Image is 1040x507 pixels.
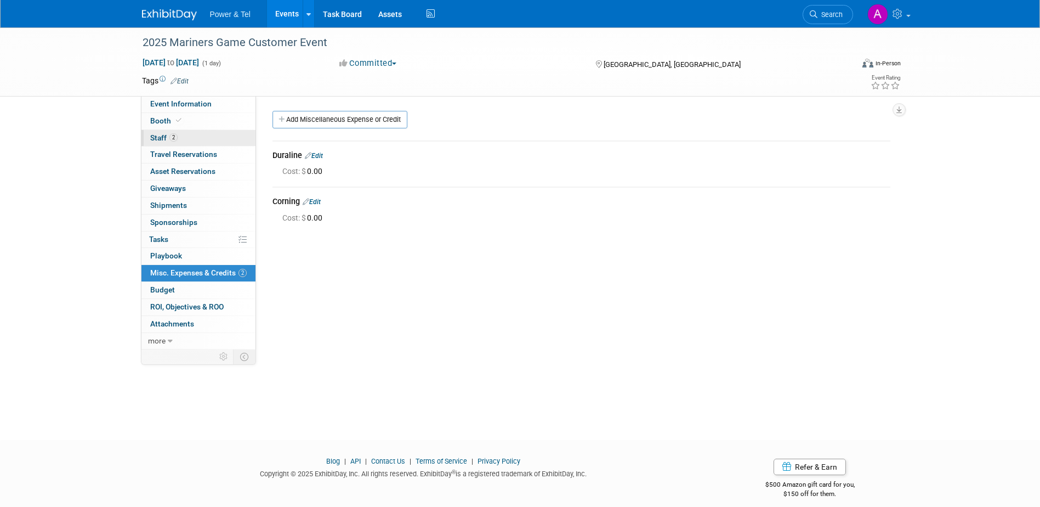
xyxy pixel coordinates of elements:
span: 2 [238,269,247,277]
span: Tasks [149,235,168,244]
div: Event Rating [871,75,900,81]
span: more [148,336,166,345]
span: Search [817,10,843,19]
a: Sponsorships [141,215,255,231]
a: Travel Reservations [141,147,255,163]
a: Edit [171,77,189,85]
span: Budget [150,285,175,294]
span: Shipments [150,201,187,210]
span: Misc. Expenses & Credits [150,268,247,277]
span: Playbook [150,251,182,260]
span: Power & Tel [210,10,251,19]
a: Terms of Service [416,457,467,465]
span: Travel Reservations [150,150,217,159]
span: [DATE] [DATE] [142,58,200,67]
span: to [166,58,176,67]
sup: ® [452,469,456,475]
a: Misc. Expenses & Credits2 [141,265,255,281]
a: Shipments [141,198,255,214]
span: | [469,457,476,465]
a: ROI, Objectives & ROO [141,299,255,316]
a: Blog [326,457,340,465]
a: Budget [141,282,255,298]
span: | [342,457,349,465]
span: Giveaways [150,184,186,193]
span: ROI, Objectives & ROO [150,302,224,311]
span: | [362,457,370,465]
div: In-Person [875,59,901,67]
span: 0.00 [282,167,327,176]
span: Attachments [150,319,194,328]
td: Personalize Event Tab Strip [214,350,234,364]
span: (1 day) [201,60,221,67]
div: Event Format [788,57,901,74]
div: $150 off for them. [721,489,899,499]
a: Booth [141,113,255,129]
a: Contact Us [371,457,405,465]
i: Booth reservation complete [176,117,181,123]
span: Asset Reservations [150,167,215,176]
div: Duraline [272,150,890,163]
img: Format-Inperson.png [862,59,873,67]
span: Booth [150,116,184,125]
a: Search [803,5,853,24]
a: Giveaways [141,181,255,197]
a: Privacy Policy [478,457,520,465]
span: Cost: $ [282,167,307,176]
td: Toggle Event Tabs [233,350,255,364]
span: | [407,457,414,465]
span: Cost: $ [282,213,307,222]
a: Staff2 [141,130,255,147]
a: more [141,333,255,350]
span: 2 [169,133,178,142]
a: Tasks [141,232,255,248]
span: Event Information [150,99,212,108]
img: Alina Dorion [867,4,888,25]
a: Add Miscellaneous Expense or Credit [272,111,407,128]
span: 0.00 [282,213,327,222]
img: ExhibitDay [142,9,197,20]
div: 2025 Mariners Game Customer Event [139,33,837,53]
span: Staff [150,133,178,142]
a: Refer & Earn [774,459,846,475]
button: Committed [336,58,401,69]
a: API [350,457,361,465]
a: Playbook [141,248,255,264]
td: Tags [142,75,189,86]
a: Edit [305,152,323,160]
span: Sponsorships [150,218,197,227]
a: Edit [303,198,321,206]
div: Corning [272,196,890,209]
div: $500 Amazon gift card for you, [721,473,899,498]
div: Copyright © 2025 ExhibitDay, Inc. All rights reserved. ExhibitDay is a registered trademark of Ex... [142,466,706,479]
a: Asset Reservations [141,164,255,180]
span: [GEOGRAPHIC_DATA], [GEOGRAPHIC_DATA] [604,60,741,69]
a: Event Information [141,96,255,112]
a: Attachments [141,316,255,333]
